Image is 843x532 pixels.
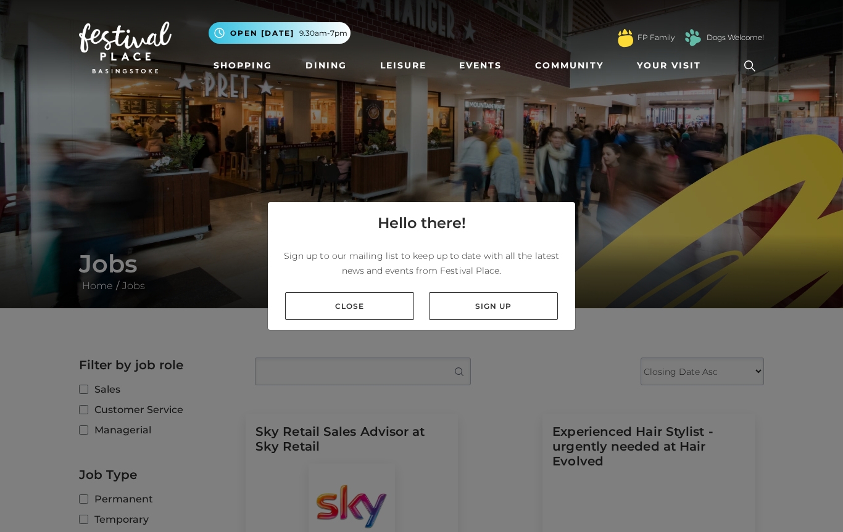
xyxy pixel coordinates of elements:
h4: Hello there! [378,212,466,234]
a: Community [530,54,608,77]
span: Your Visit [637,59,701,72]
a: Events [454,54,507,77]
a: Shopping [209,54,277,77]
a: Your Visit [632,54,712,77]
a: Dining [301,54,352,77]
button: Open [DATE] 9.30am-7pm [209,22,351,44]
span: Open [DATE] [230,28,294,39]
a: Close [285,292,414,320]
a: Leisure [375,54,431,77]
p: Sign up to our mailing list to keep up to date with all the latest news and events from Festival ... [278,248,565,278]
img: Festival Place Logo [79,22,172,73]
span: 9.30am-7pm [299,28,347,39]
a: Dogs Welcome! [707,32,764,43]
a: FP Family [637,32,675,43]
a: Sign up [429,292,558,320]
